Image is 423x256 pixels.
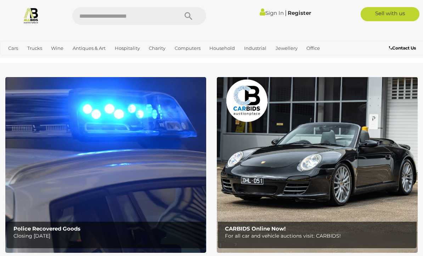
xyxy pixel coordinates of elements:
a: Cars [5,42,21,54]
a: CARBIDS Online Now! CARBIDS Online Now! For all car and vehicle auctions visit: CARBIDS! [217,77,418,253]
a: Sign In [260,10,284,16]
a: Police Recovered Goods Police Recovered Goods Closing [DATE] [5,77,206,253]
a: Sports [5,54,26,66]
img: CARBIDS Online Now! [217,77,418,253]
b: Contact Us [389,45,416,51]
a: Wine [48,42,66,54]
p: Closing [DATE] [13,232,202,240]
a: Jewellery [273,42,300,54]
a: Sell with us [361,7,419,21]
a: Industrial [241,42,269,54]
a: [GEOGRAPHIC_DATA] [29,54,85,66]
span: | [285,9,287,17]
a: Charity [146,42,168,54]
a: Trucks [24,42,45,54]
img: Police Recovered Goods [5,77,206,253]
a: Household [207,42,238,54]
button: Search [171,7,206,25]
b: Police Recovered Goods [13,225,80,232]
a: Contact Us [389,44,418,52]
a: Office [304,42,323,54]
a: Computers [172,42,203,54]
img: Allbids.com.au [23,7,39,24]
p: For all car and vehicle auctions visit: CARBIDS! [225,232,413,240]
a: Antiques & Art [70,42,108,54]
b: CARBIDS Online Now! [225,225,286,232]
a: Hospitality [112,42,143,54]
a: Register [288,10,311,16]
